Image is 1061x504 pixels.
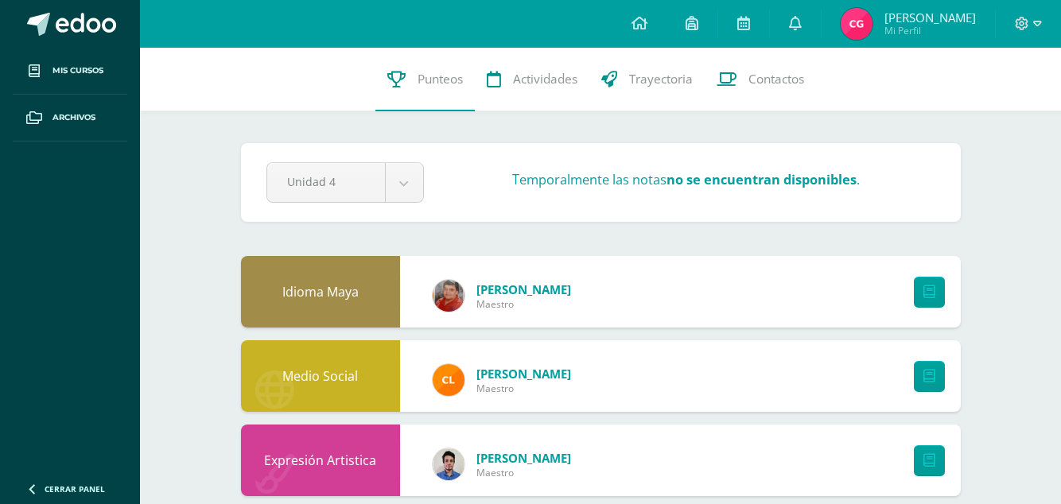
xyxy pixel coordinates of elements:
[267,163,423,202] a: Unidad 4
[418,71,463,87] span: Punteos
[241,256,400,328] div: Idioma Maya
[476,466,571,479] span: Maestro
[589,48,705,111] a: Trayectoria
[476,382,571,395] span: Maestro
[512,171,860,188] h3: Temporalmente las notas .
[241,425,400,496] div: Expresión Artistica
[667,171,857,188] strong: no se encuentran disponibles
[475,48,589,111] a: Actividades
[629,71,693,87] span: Trayectoria
[13,95,127,142] a: Archivos
[45,483,105,494] span: Cerrar panel
[52,111,95,124] span: Archivos
[884,10,976,25] span: [PERSON_NAME]
[748,71,804,87] span: Contactos
[884,24,976,37] span: Mi Perfil
[513,71,577,87] span: Actividades
[375,48,475,111] a: Punteos
[13,48,127,95] a: Mis cursos
[52,64,103,77] span: Mis cursos
[433,448,464,480] img: 293bfe3af6686560c4f2a33e1594db2d.png
[476,366,571,382] a: [PERSON_NAME]
[287,163,365,200] span: Unidad 4
[841,8,873,40] img: cade0865447f67519f82b1ec6b4243dc.png
[476,450,571,466] a: [PERSON_NAME]
[241,340,400,412] div: Medio Social
[476,281,571,297] a: [PERSON_NAME]
[705,48,816,111] a: Contactos
[433,280,464,312] img: 05ddfdc08264272979358467217619c8.png
[433,364,464,396] img: 4d3ec4c57603b303f8c48578a9d361af.png
[476,297,571,311] span: Maestro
